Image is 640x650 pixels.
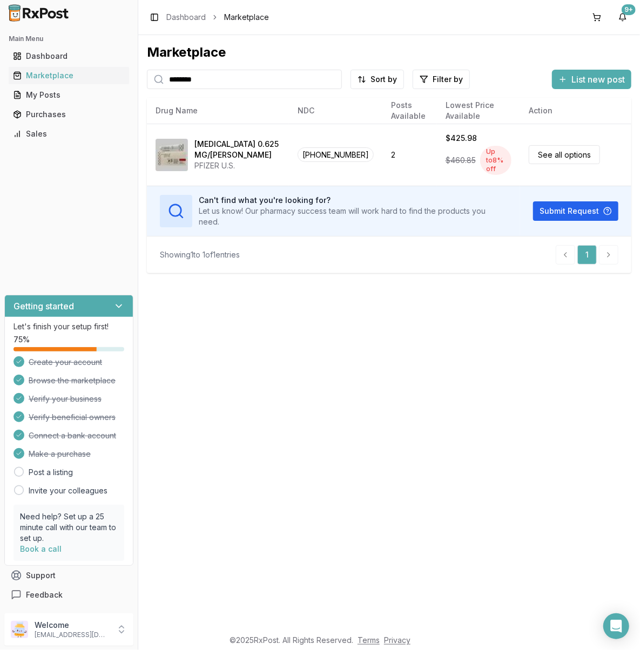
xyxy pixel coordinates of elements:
[166,12,269,23] nav: breadcrumb
[199,195,507,206] h3: Can't find what you're looking for?
[4,4,73,22] img: RxPost Logo
[35,620,110,631] p: Welcome
[156,139,188,171] img: Premarin 0.625 MG/GM CREA
[9,66,129,85] a: Marketplace
[35,631,110,639] p: [EMAIL_ADDRESS][DOMAIN_NAME]
[9,46,129,66] a: Dashboard
[194,139,280,160] div: [MEDICAL_DATA] 0.625 MG/[PERSON_NAME]
[13,51,125,62] div: Dashboard
[29,449,91,459] span: Make a purchase
[224,12,269,23] span: Marketplace
[9,35,129,43] h2: Main Menu
[529,145,600,164] a: See all options
[29,412,116,423] span: Verify beneficial owners
[384,635,410,645] a: Privacy
[9,105,129,124] a: Purchases
[29,357,102,368] span: Create your account
[20,511,118,544] p: Need help? Set up a 25 minute call with our team to set up.
[9,124,129,144] a: Sales
[289,98,382,124] th: NDC
[480,146,511,175] div: Up to 8 % off
[370,74,397,85] span: Sort by
[413,70,470,89] button: Filter by
[9,85,129,105] a: My Posts
[13,90,125,100] div: My Posts
[571,73,625,86] span: List new post
[14,321,124,332] p: Let's finish your setup first!
[351,70,404,89] button: Sort by
[533,201,618,221] button: Submit Request
[556,245,618,265] nav: pagination
[13,70,125,81] div: Marketplace
[199,206,507,227] p: Let us know! Our pharmacy success team will work hard to find the products you need.
[382,98,436,124] th: Posts Available
[437,98,520,124] th: Lowest Price Available
[433,74,463,85] span: Filter by
[382,124,436,186] td: 2
[358,635,380,645] a: Terms
[166,12,206,23] a: Dashboard
[446,133,477,144] div: $425.98
[298,147,374,162] span: [PHONE_NUMBER]
[29,394,102,404] span: Verify your business
[4,125,133,143] button: Sales
[147,44,631,61] div: Marketplace
[614,9,631,26] button: 9+
[446,155,476,166] span: $460.85
[520,98,631,124] th: Action
[4,566,133,585] button: Support
[4,585,133,605] button: Feedback
[194,160,280,171] div: PFIZER U.S.
[160,249,240,260] div: Showing 1 to 1 of 1 entries
[29,467,73,478] a: Post a listing
[577,245,597,265] a: 1
[20,544,62,553] a: Book a call
[552,70,631,89] button: List new post
[552,75,631,86] a: List new post
[603,613,629,639] div: Open Intercom Messenger
[4,48,133,65] button: Dashboard
[29,430,116,441] span: Connect a bank account
[14,334,30,345] span: 75 %
[13,109,125,120] div: Purchases
[622,4,636,15] div: 9+
[11,621,28,638] img: User avatar
[4,86,133,104] button: My Posts
[29,485,107,496] a: Invite your colleagues
[14,300,74,313] h3: Getting started
[4,106,133,123] button: Purchases
[29,375,116,386] span: Browse the marketplace
[4,67,133,84] button: Marketplace
[147,98,289,124] th: Drug Name
[13,128,125,139] div: Sales
[26,590,63,600] span: Feedback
